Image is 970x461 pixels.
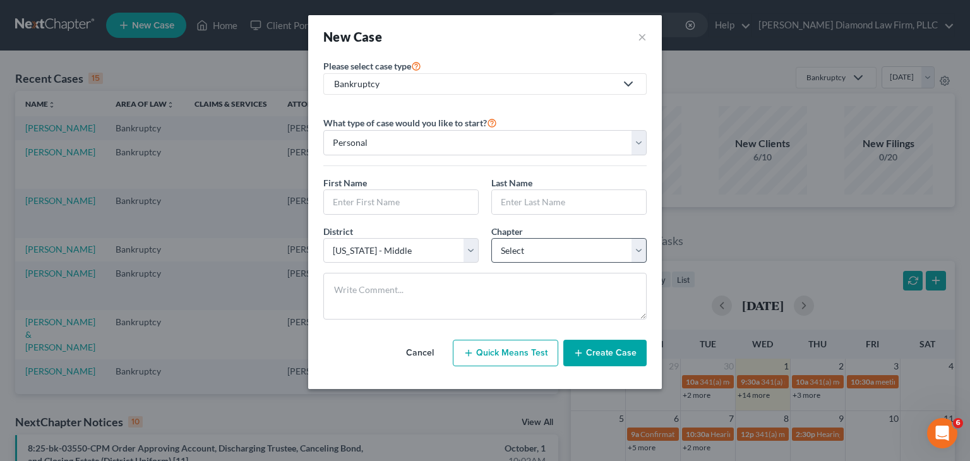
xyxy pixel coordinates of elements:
div: Bankruptcy [334,78,616,90]
span: Chapter [491,226,523,237]
button: Create Case [563,340,647,366]
label: What type of case would you like to start? [323,115,497,130]
button: Quick Means Test [453,340,558,366]
span: Last Name [491,177,532,188]
span: 6 [953,418,963,428]
input: Enter First Name [324,190,478,214]
span: First Name [323,177,367,188]
strong: New Case [323,29,382,44]
span: District [323,226,353,237]
button: × [638,28,647,45]
span: Please select case type [323,61,411,71]
button: Cancel [392,340,448,366]
input: Enter Last Name [492,190,646,214]
iframe: Intercom live chat [927,418,957,448]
